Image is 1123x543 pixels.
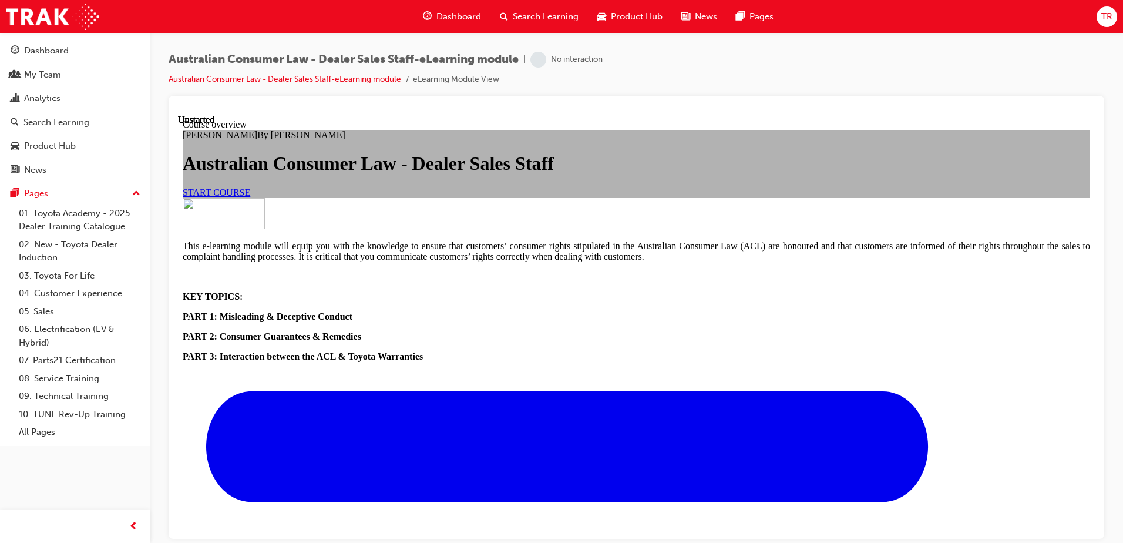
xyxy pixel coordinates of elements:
img: Trak [6,4,99,30]
span: TR [1101,10,1112,24]
a: 01. Toyota Academy - 2025 Dealer Training Catalogue [14,205,145,236]
a: 06. Electrification (EV & Hybrid) [14,320,145,351]
span: up-icon [132,186,140,202]
button: Pages [5,183,145,205]
div: Search Learning [23,116,89,129]
a: Analytics [5,88,145,109]
div: Product Hub [24,139,76,153]
a: search-iconSearch Learning [490,5,588,29]
a: Search Learning [5,112,145,133]
strong: KEY TOPICS: [5,177,65,187]
strong: PART 1: Misleading & Deceptive Conduct [5,197,174,207]
span: guage-icon [11,46,19,56]
span: news-icon [11,165,19,176]
a: My Team [5,64,145,86]
div: News [24,163,46,177]
span: Dashboard [436,10,481,24]
a: guage-iconDashboard [413,5,490,29]
span: learningRecordVerb_NONE-icon [530,52,546,68]
div: My Team [24,68,61,82]
a: 07. Parts21 Certification [14,351,145,370]
a: news-iconNews [672,5,727,29]
a: 04. Customer Experience [14,284,145,303]
a: 05. Sales [14,303,145,321]
span: guage-icon [423,9,432,24]
h1: Australian Consumer Law - Dealer Sales Staff [5,38,912,60]
a: 09. Technical Training [14,387,145,405]
span: chart-icon [11,93,19,104]
a: 02. New - Toyota Dealer Induction [14,236,145,267]
a: 03. Toyota For Life [14,267,145,285]
div: No interaction [551,54,603,65]
span: Product Hub [611,10,663,24]
a: Australian Consumer Law - Dealer Sales Staff-eLearning module [169,74,401,84]
div: Pages [24,187,48,200]
div: Dashboard [24,44,69,58]
div: Analytics [24,92,60,105]
p: This e-learning module will equip you with the knowledge to ensure that customers’ consumer right... [5,126,912,148]
span: pages-icon [11,189,19,199]
strong: PART 2: Consumer Guarantees & Remedies [5,217,183,227]
span: pages-icon [736,9,745,24]
span: | [523,53,526,66]
a: Product Hub [5,135,145,157]
span: car-icon [11,141,19,152]
span: search-icon [500,9,508,24]
span: Search Learning [513,10,579,24]
a: pages-iconPages [727,5,783,29]
span: news-icon [681,9,690,24]
strong: PART 3: Interaction between the ACL & Toyota Warranties [5,237,245,247]
a: START COURSE [5,73,72,83]
a: Dashboard [5,40,145,62]
span: [PERSON_NAME] [5,15,79,25]
span: News [695,10,717,24]
span: By [PERSON_NAME] [79,15,167,25]
button: TR [1097,6,1117,27]
a: 08. Service Training [14,370,145,388]
button: DashboardMy TeamAnalyticsSearch LearningProduct HubNews [5,38,145,183]
span: Course overview [5,5,69,15]
span: search-icon [11,118,19,128]
span: Pages [749,10,774,24]
a: News [5,159,145,181]
span: people-icon [11,70,19,81]
a: 10. TUNE Rev-Up Training [14,405,145,424]
a: car-iconProduct Hub [588,5,672,29]
span: Australian Consumer Law - Dealer Sales Staff-eLearning module [169,53,519,66]
li: eLearning Module View [413,73,499,86]
a: All Pages [14,423,145,441]
span: car-icon [597,9,606,24]
span: prev-icon [129,519,138,534]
